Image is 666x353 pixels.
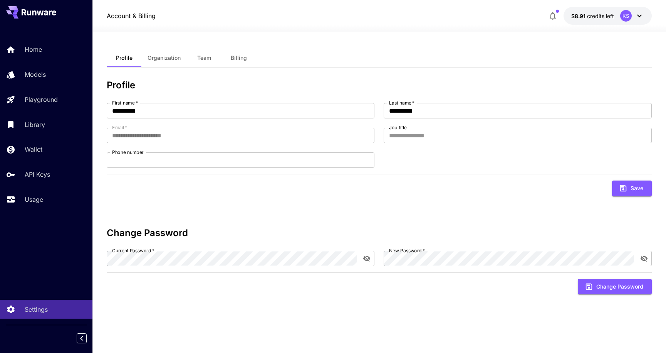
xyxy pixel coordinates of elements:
label: First name [112,100,138,106]
a: Account & Billing [107,11,156,20]
label: New Password [389,247,425,254]
label: Job title [389,124,407,131]
p: Wallet [25,145,42,154]
label: Last name [389,100,414,106]
span: credits left [587,13,614,19]
label: Phone number [112,149,144,155]
nav: breadcrumb [107,11,156,20]
p: Playground [25,95,58,104]
span: Organization [148,54,181,61]
p: Models [25,70,46,79]
p: Home [25,45,42,54]
span: Team [197,54,211,61]
div: KS [620,10,632,22]
button: Change Password [578,279,652,295]
button: toggle password visibility [360,252,374,265]
h3: Profile [107,80,652,91]
span: Billing [231,54,247,61]
h3: Change Password [107,228,652,238]
p: Library [25,120,45,129]
span: Profile [116,54,133,61]
div: Collapse sidebar [82,331,92,345]
p: Settings [25,305,48,314]
button: $8.91166KS [564,7,652,25]
p: Usage [25,195,43,204]
div: $8.91166 [571,12,614,20]
button: Save [612,181,652,196]
label: Email [112,124,127,131]
button: toggle password visibility [637,252,651,265]
span: $8.91 [571,13,587,19]
button: Collapse sidebar [77,333,87,343]
label: Current Password [112,247,154,254]
p: API Keys [25,170,50,179]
